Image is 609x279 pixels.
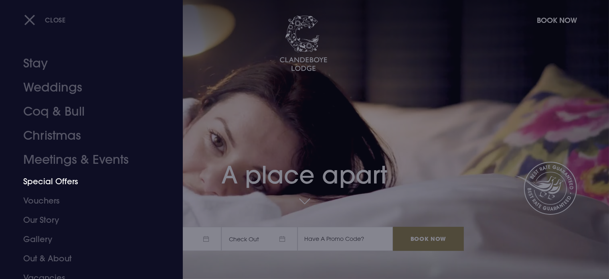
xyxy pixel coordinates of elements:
[23,124,150,148] a: Christmas
[23,210,150,230] a: Our Story
[23,249,150,268] a: Out & About
[23,172,150,191] a: Special Offers
[45,16,66,24] span: Close
[24,12,66,28] button: Close
[23,100,150,124] a: Coq & Bull
[23,148,150,172] a: Meetings & Events
[23,191,150,210] a: Vouchers
[23,51,150,75] a: Stay
[23,75,150,100] a: Weddings
[23,230,150,249] a: Gallery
